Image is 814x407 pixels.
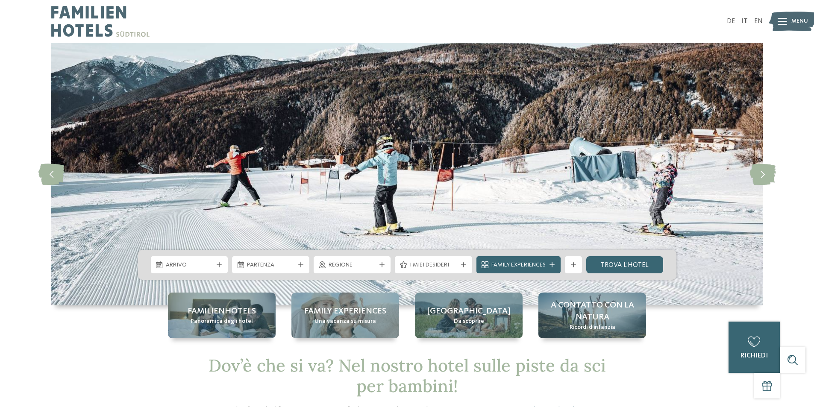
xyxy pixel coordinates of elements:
[754,18,763,25] a: EN
[586,256,664,273] a: trova l’hotel
[491,261,546,269] span: Family Experiences
[727,18,735,25] a: DE
[415,293,523,338] a: Hotel sulle piste da sci per bambini: divertimento senza confini [GEOGRAPHIC_DATA] Da scoprire
[51,43,763,305] img: Hotel sulle piste da sci per bambini: divertimento senza confini
[791,17,808,26] span: Menu
[209,354,606,397] span: Dov’è che si va? Nel nostro hotel sulle piste da sci per bambini!
[570,323,615,332] span: Ricordi d’infanzia
[168,293,276,338] a: Hotel sulle piste da sci per bambini: divertimento senza confini Familienhotels Panoramica degli ...
[329,261,376,269] span: Regione
[291,293,399,338] a: Hotel sulle piste da sci per bambini: divertimento senza confini Family experiences Una vacanza s...
[247,261,294,269] span: Partenza
[547,299,638,323] span: A contatto con la natura
[427,305,511,317] span: [GEOGRAPHIC_DATA]
[314,317,376,326] span: Una vacanza su misura
[191,317,253,326] span: Panoramica degli hotel
[188,305,256,317] span: Familienhotels
[454,317,484,326] span: Da scoprire
[410,261,457,269] span: I miei desideri
[166,261,213,269] span: Arrivo
[729,322,780,373] a: richiedi
[741,18,748,25] a: IT
[304,305,386,317] span: Family experiences
[538,293,646,338] a: Hotel sulle piste da sci per bambini: divertimento senza confini A contatto con la natura Ricordi...
[741,352,768,359] span: richiedi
